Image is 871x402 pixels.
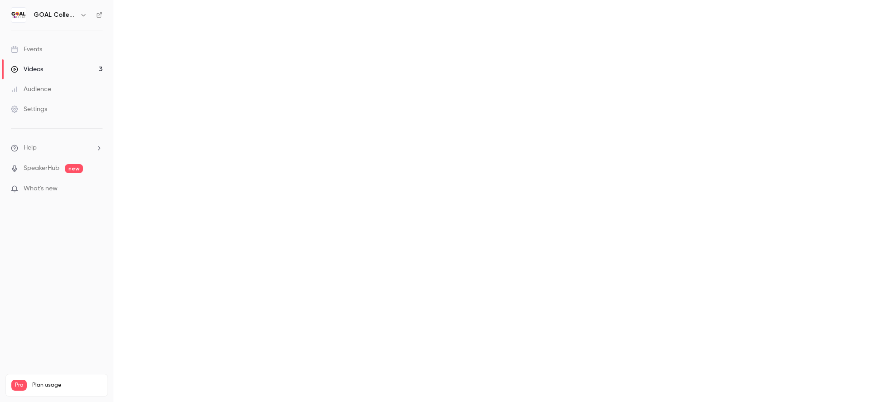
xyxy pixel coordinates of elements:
div: Audience [11,85,51,94]
span: Plan usage [32,382,102,389]
h6: GOAL College [34,10,76,19]
span: What's new [24,184,58,194]
span: new [65,164,83,173]
div: Events [11,45,42,54]
span: Help [24,143,37,153]
div: Settings [11,105,47,114]
span: Pro [11,380,27,391]
div: Videos [11,65,43,74]
li: help-dropdown-opener [11,143,103,153]
a: SpeakerHub [24,164,59,173]
iframe: Noticeable Trigger [92,185,103,193]
img: GOAL College [11,8,26,22]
